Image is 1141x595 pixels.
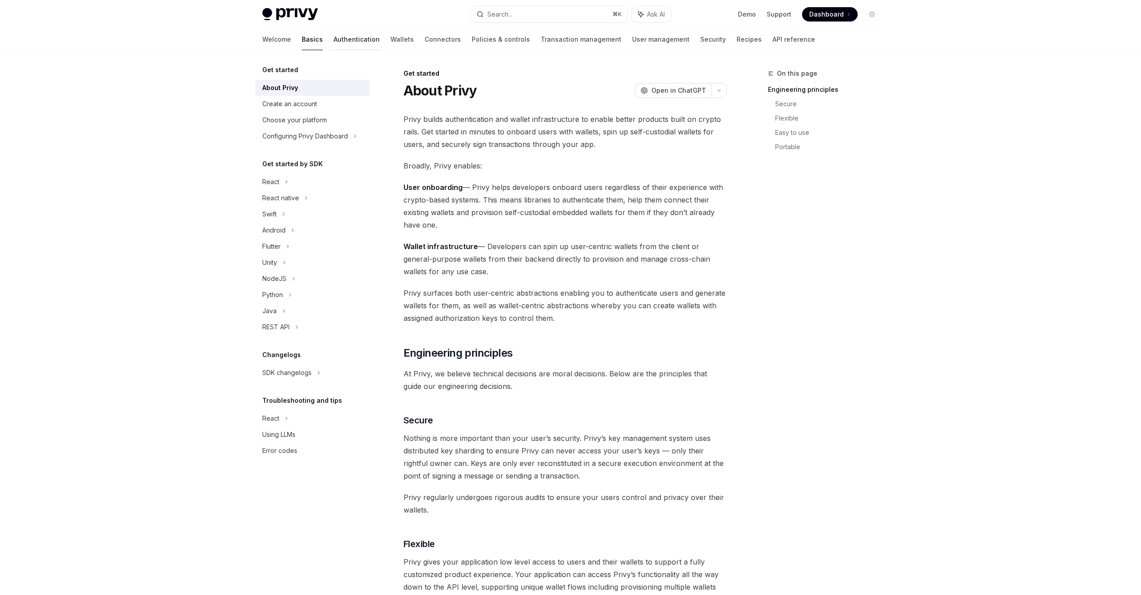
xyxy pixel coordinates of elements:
[255,96,370,112] a: Create an account
[262,395,342,406] h5: Troubleshooting and tips
[262,82,298,93] div: About Privy
[632,29,690,50] a: User management
[262,209,277,220] div: Swift
[262,289,283,300] div: Python
[802,7,858,22] a: Dashboard
[262,65,298,75] h5: Get started
[262,115,327,125] div: Choose your platform
[262,131,348,142] div: Configuring Privy Dashboard
[635,83,711,98] button: Open in ChatGPT
[403,181,727,231] span: — Privy helps developers onboard users regardless of their experience with crypto-based systems. ...
[541,29,621,50] a: Transaction management
[262,445,297,456] div: Error codes
[403,538,435,550] span: Flexible
[470,6,627,22] button: Search...⌘K
[390,29,414,50] a: Wallets
[865,7,879,22] button: Toggle dark mode
[647,10,665,19] span: Ask AI
[403,240,727,278] span: — Developers can spin up user-centric wallets from the client or general-purpose wallets from the...
[262,8,318,21] img: light logo
[262,429,295,440] div: Using LLMs
[403,113,727,151] span: Privy builds authentication and wallet infrastructure to enable better products built on crypto r...
[651,86,706,95] span: Open in ChatGPT
[262,322,290,332] div: REST API
[262,367,312,378] div: SDK changelogs
[775,125,886,140] a: Easy to use
[403,414,433,427] span: Secure
[403,491,727,516] span: Privy regularly undergoes rigorous audits to ensure your users control and privacy over their wal...
[403,183,463,192] strong: User onboarding
[262,241,281,252] div: Flutter
[262,193,299,203] div: React native
[262,257,277,268] div: Unity
[403,432,727,482] span: Nothing is more important than your user’s security. Privy’s key management system uses distribut...
[425,29,461,50] a: Connectors
[403,367,727,392] span: At Privy, we believe technical decisions are moral decisions. Below are the principles that guide...
[768,82,886,97] a: Engineering principles
[472,29,530,50] a: Policies & controls
[262,349,301,360] h5: Changelogs
[700,29,726,50] a: Security
[403,287,727,324] span: Privy surfaces both user-centric abstractions enabling you to authenticate users and generate wal...
[403,160,727,172] span: Broadly, Privy enables:
[775,97,886,111] a: Secure
[612,11,622,18] span: ⌘ K
[809,10,844,19] span: Dashboard
[737,29,762,50] a: Recipes
[777,68,817,79] span: On this page
[334,29,380,50] a: Authentication
[262,273,286,284] div: NodeJS
[302,29,323,50] a: Basics
[262,99,317,109] div: Create an account
[403,346,513,360] span: Engineering principles
[262,413,279,424] div: React
[255,112,370,128] a: Choose your platform
[775,111,886,125] a: Flexible
[738,10,756,19] a: Demo
[262,159,323,169] h5: Get started by SDK
[262,177,279,187] div: React
[403,242,478,251] strong: Wallet infrastructure
[632,6,671,22] button: Ask AI
[262,225,286,236] div: Android
[775,140,886,154] a: Portable
[767,10,791,19] a: Support
[255,443,370,459] a: Error codes
[262,306,277,316] div: Java
[772,29,815,50] a: API reference
[255,427,370,443] a: Using LLMs
[255,80,370,96] a: About Privy
[403,69,727,78] div: Get started
[262,29,291,50] a: Welcome
[403,82,477,99] h1: About Privy
[487,9,512,20] div: Search...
